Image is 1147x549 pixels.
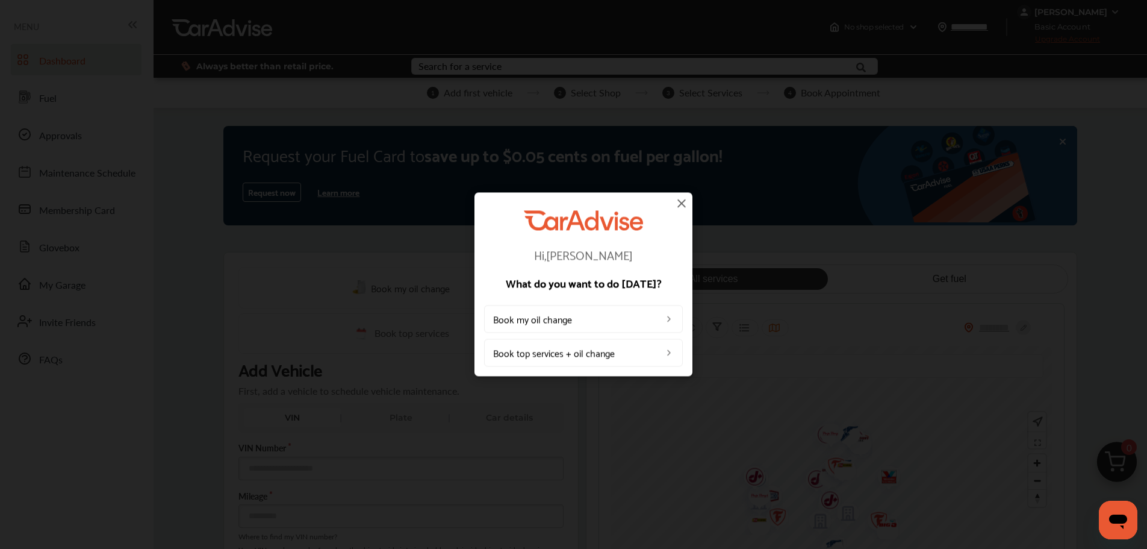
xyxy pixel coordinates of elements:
img: close-icon.a004319c.svg [674,196,689,210]
img: left_arrow_icon.0f472efe.svg [664,348,674,357]
img: left_arrow_icon.0f472efe.svg [664,314,674,324]
img: CarAdvise Logo [524,210,643,230]
iframe: Button to launch messaging window [1099,501,1137,539]
a: Book my oil change [484,305,683,333]
p: What do you want to do [DATE]? [484,277,683,288]
a: Book top services + oil change [484,339,683,366]
p: Hi, [PERSON_NAME] [484,248,683,260]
